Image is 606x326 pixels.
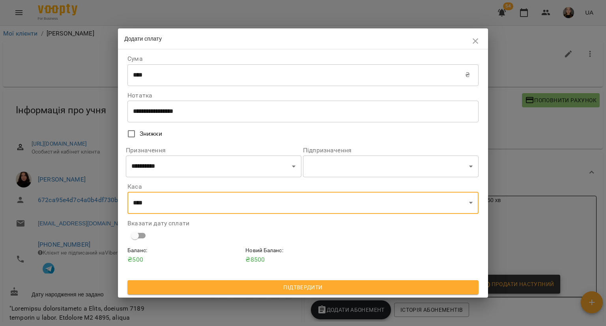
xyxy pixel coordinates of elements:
p: ₴ [465,70,470,80]
label: Підпризначення [303,147,479,154]
label: Нотатка [127,92,479,99]
button: Підтвердити [127,280,479,294]
label: Призначення [126,147,301,154]
label: Каса [127,184,479,190]
label: Сума [127,56,479,62]
p: ₴ 8500 [245,255,360,264]
p: ₴ 500 [127,255,242,264]
span: Знижки [140,129,162,139]
span: Додати сплату [124,36,162,42]
span: Підтвердити [134,283,472,292]
h6: Новий Баланс : [245,246,360,255]
h6: Баланс : [127,246,242,255]
label: Вказати дату сплати [127,220,479,227]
